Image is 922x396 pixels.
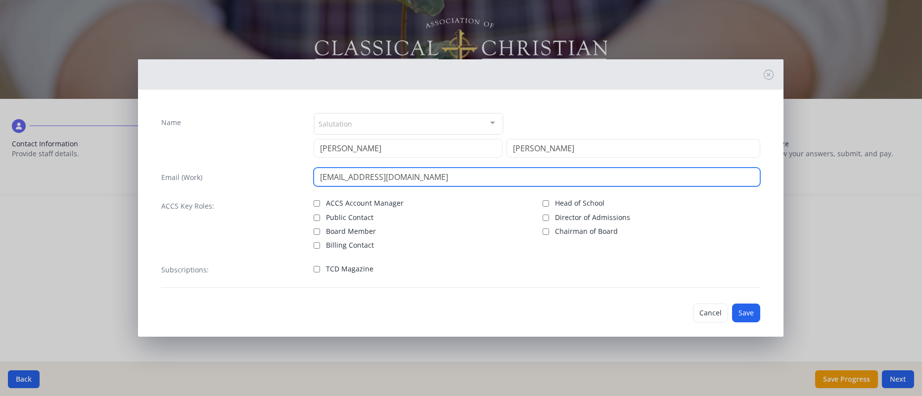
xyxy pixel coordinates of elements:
[326,226,376,236] span: Board Member
[161,265,209,275] label: Subscriptions:
[161,118,181,128] label: Name
[543,200,549,207] input: Head of School
[161,201,214,211] label: ACCS Key Roles:
[555,213,630,222] span: Director of Admissions
[555,226,618,236] span: Chairman of Board
[732,304,760,322] button: Save
[314,139,503,158] input: First Name
[543,228,549,235] input: Chairman of Board
[507,139,760,158] input: Last Name
[555,198,604,208] span: Head of School
[314,228,320,235] input: Board Member
[326,213,373,222] span: Public Contact
[319,118,352,129] span: Salutation
[314,215,320,221] input: Public Contact
[693,304,728,322] button: Cancel
[314,168,760,186] input: contact@site.com
[314,200,320,207] input: ACCS Account Manager
[326,240,374,250] span: Billing Contact
[161,173,202,182] label: Email (Work)
[314,266,320,272] input: TCD Magazine
[326,198,404,208] span: ACCS Account Manager
[543,215,549,221] input: Director of Admissions
[326,264,373,274] span: TCD Magazine
[314,242,320,249] input: Billing Contact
